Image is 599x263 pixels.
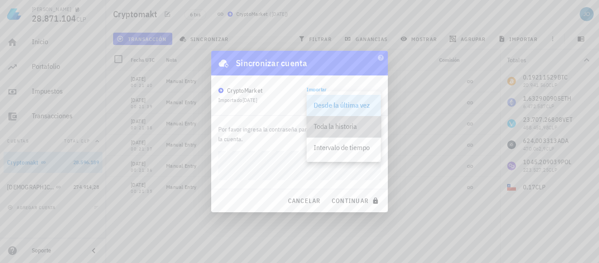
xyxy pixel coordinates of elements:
span: Importado [218,97,257,103]
div: Toda la historia [314,122,374,131]
div: ImportarDesde la última vez [307,91,381,106]
span: cancelar [287,197,320,205]
button: continuar [328,193,384,209]
img: CryptoMKT [218,88,224,93]
div: Desde la última vez [314,101,374,109]
button: cancelar [284,193,324,209]
label: Importar [307,86,327,93]
div: Intervalo de tiempo [314,143,374,152]
div: Sincronizar cuenta [236,56,307,70]
span: [DATE] [243,97,257,103]
div: CryptoMarket [227,86,262,95]
p: Por favor ingresa la contraseña para desbloquear y sincronizar la cuenta. [218,124,381,144]
span: continuar [331,197,381,205]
